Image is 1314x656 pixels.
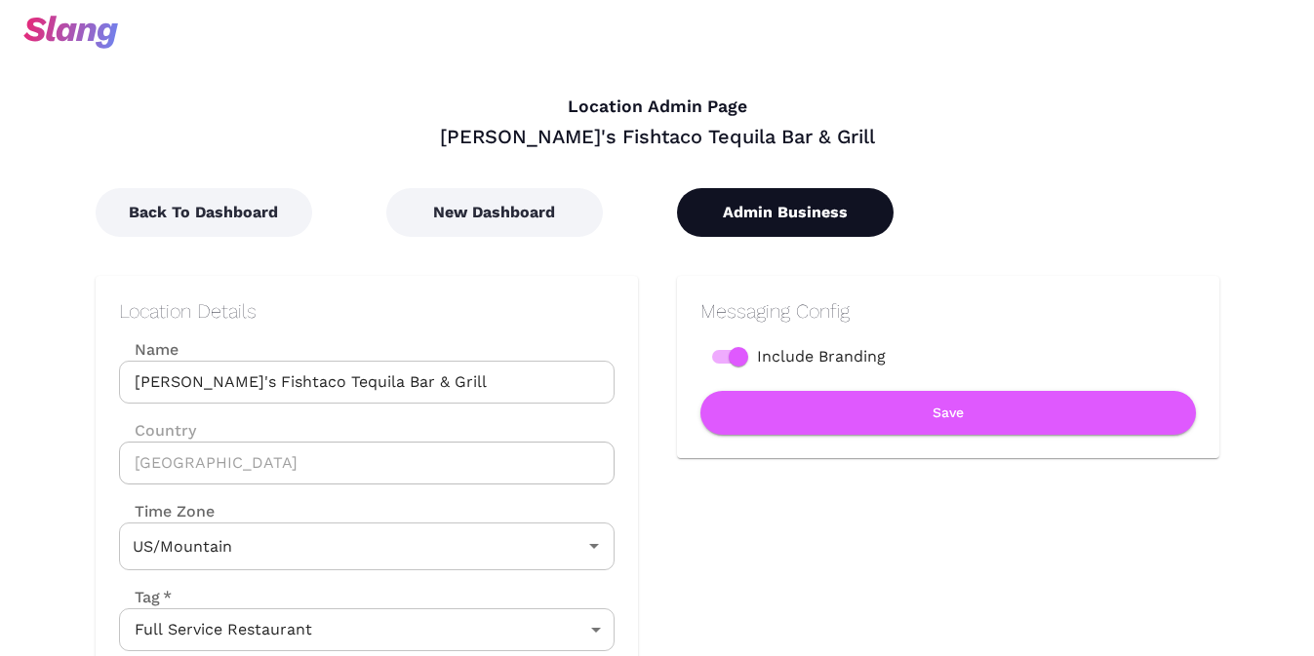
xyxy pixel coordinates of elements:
[96,188,312,237] button: Back To Dashboard
[677,203,894,221] a: Admin Business
[119,608,615,651] div: Full Service Restaurant
[386,188,603,237] button: New Dashboard
[700,391,1196,435] button: Save
[700,299,1196,323] h2: Messaging Config
[119,338,615,361] label: Name
[96,203,312,221] a: Back To Dashboard
[119,586,172,608] label: Tag
[677,188,894,237] button: Admin Business
[119,419,615,442] label: Country
[119,299,615,323] h2: Location Details
[23,16,118,49] img: svg+xml;base64,PHN2ZyB3aWR0aD0iOTciIGhlaWdodD0iMzQiIHZpZXdCb3g9IjAgMCA5NyAzNCIgZmlsbD0ibm9uZSIgeG...
[580,532,608,560] button: Open
[96,124,1219,149] div: [PERSON_NAME]'s Fishtaco Tequila Bar & Grill
[757,345,886,368] span: Include Branding
[386,203,603,221] a: New Dashboard
[96,96,1219,118] h4: Location Admin Page
[119,500,615,522] label: Time Zone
